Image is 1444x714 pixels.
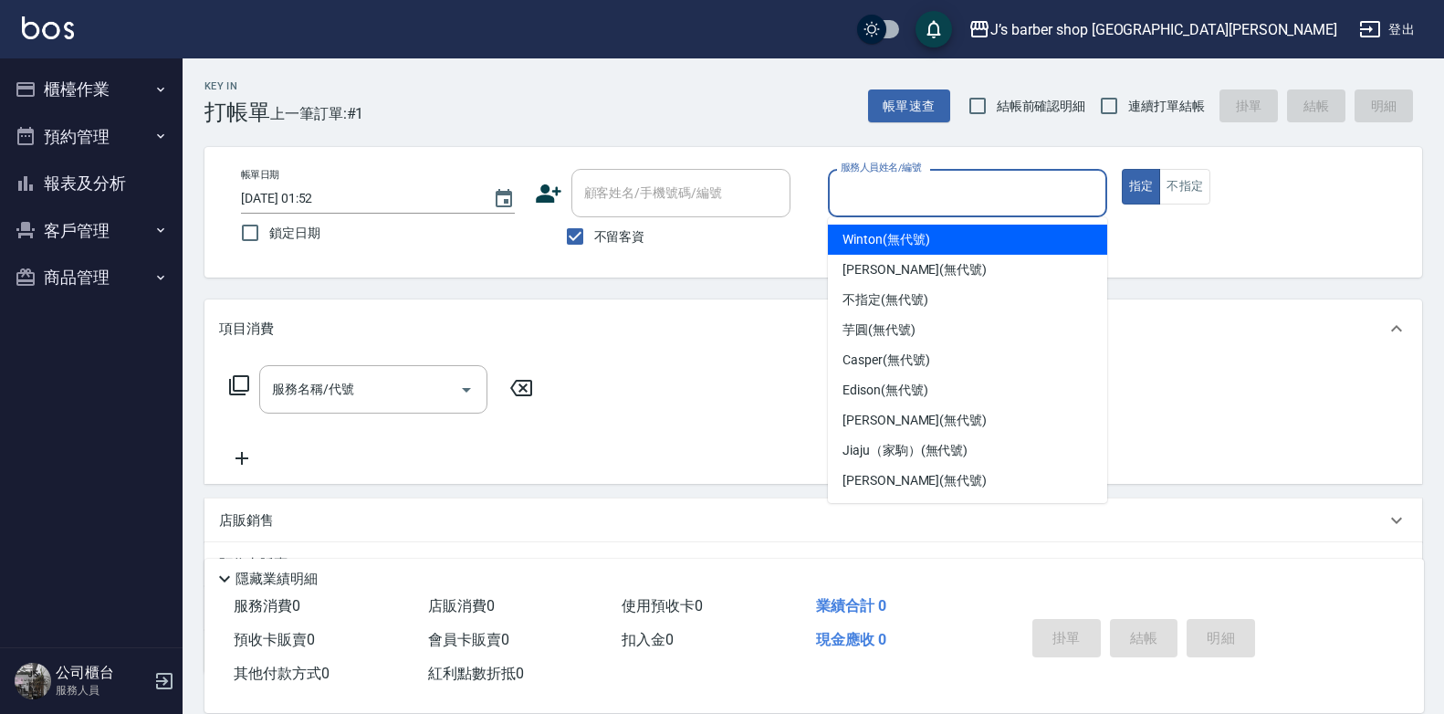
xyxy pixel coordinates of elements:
[7,113,175,161] button: 預約管理
[842,260,987,279] span: [PERSON_NAME] (無代號)
[842,230,929,249] span: Winton (無代號)
[219,511,274,530] p: 店販銷售
[204,100,270,125] h3: 打帳單
[241,184,475,214] input: YYYY/MM/DD hh:mm
[1352,13,1422,47] button: 登出
[15,663,51,699] img: Person
[204,499,1422,542] div: 店販銷售
[204,299,1422,358] div: 項目消費
[482,177,526,221] button: Choose date, selected date is 2025-09-19
[234,665,330,682] span: 其他付款方式 0
[842,471,987,490] span: [PERSON_NAME] (無代號)
[916,11,952,47] button: save
[816,631,886,648] span: 現金應收 0
[868,89,950,123] button: 帳單速查
[428,665,524,682] span: 紅利點數折抵 0
[1159,169,1210,205] button: 不指定
[7,254,175,301] button: 商品管理
[452,375,481,404] button: Open
[234,597,300,614] span: 服務消費 0
[1128,97,1205,116] span: 連續打單結帳
[842,320,916,340] span: 芋圓 (無代號)
[842,501,918,520] span: Peko (無代號)
[816,597,886,614] span: 業績合計 0
[241,168,279,182] label: 帳單日期
[842,411,987,430] span: [PERSON_NAME] (無代號)
[56,682,149,698] p: 服務人員
[622,597,703,614] span: 使用預收卡 0
[842,441,968,460] span: Jiaju（家駒） (無代號)
[842,290,928,310] span: 不指定 (無代號)
[7,207,175,255] button: 客戶管理
[56,664,149,682] h5: 公司櫃台
[219,555,288,574] p: 預收卡販賣
[961,11,1345,48] button: J’s barber shop [GEOGRAPHIC_DATA][PERSON_NAME]
[235,570,318,589] p: 隱藏業績明細
[269,224,320,243] span: 鎖定日期
[270,102,364,125] span: 上一筆訂單:#1
[842,351,929,370] span: Casper (無代號)
[1122,169,1161,205] button: 指定
[204,542,1422,586] div: 預收卡販賣
[841,161,921,174] label: 服務人員姓名/編號
[842,381,927,400] span: Edison (無代號)
[428,597,495,614] span: 店販消費 0
[7,66,175,113] button: 櫃檯作業
[204,80,270,92] h2: Key In
[990,18,1337,41] div: J’s barber shop [GEOGRAPHIC_DATA][PERSON_NAME]
[428,631,509,648] span: 會員卡販賣 0
[594,227,645,247] span: 不留客資
[997,97,1086,116] span: 結帳前確認明細
[7,160,175,207] button: 報表及分析
[219,320,274,339] p: 項目消費
[622,631,674,648] span: 扣入金 0
[234,631,315,648] span: 預收卡販賣 0
[22,16,74,39] img: Logo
